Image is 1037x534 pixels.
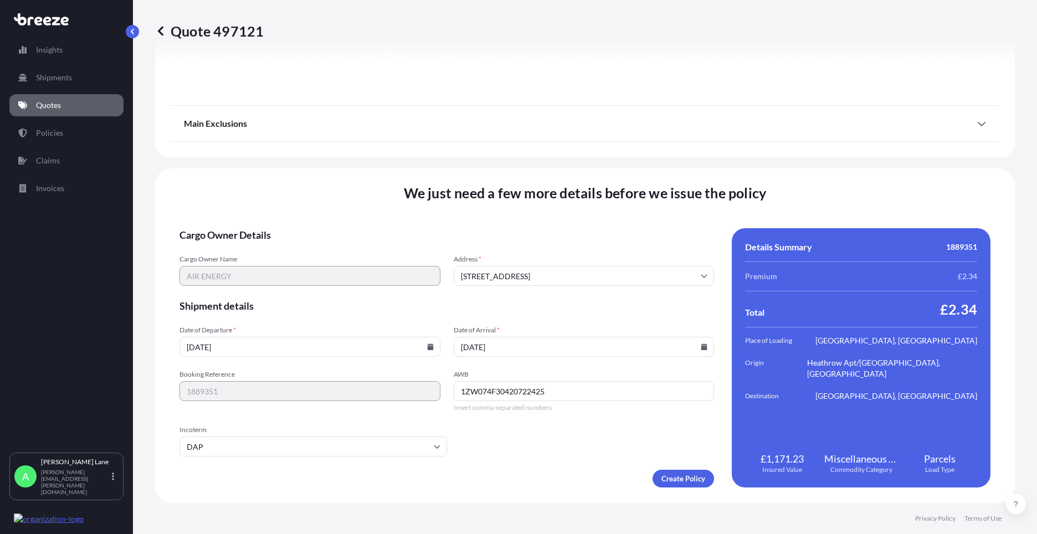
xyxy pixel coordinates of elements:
p: Policies [36,127,63,138]
span: Date of Departure [179,326,440,335]
input: dd/mm/yyyy [454,337,715,357]
span: A [22,471,29,482]
div: Main Exclusions [184,110,986,137]
button: Create Policy [653,470,714,487]
span: Destination [745,391,807,402]
input: Cargo owner address [454,266,715,286]
span: Load Type [925,465,954,474]
a: Privacy Policy [915,514,956,523]
span: £2.34 [940,300,977,318]
span: Main Exclusions [184,118,247,129]
span: [GEOGRAPHIC_DATA], [GEOGRAPHIC_DATA] [815,335,977,346]
input: Your internal reference [179,381,440,401]
p: Shipments [36,72,72,83]
span: Date of Arrival [454,326,715,335]
span: Cargo Owner Name [179,255,440,264]
a: Shipments [9,66,124,89]
span: Heathrow Apt/[GEOGRAPHIC_DATA], [GEOGRAPHIC_DATA] [807,357,977,379]
span: Premium [745,271,777,282]
span: £1,171.23 [761,452,804,465]
span: AWB [454,370,715,379]
p: Invoices [36,183,64,194]
a: Invoices [9,177,124,199]
input: Select... [179,437,447,456]
input: dd/mm/yyyy [179,337,440,357]
span: Parcels [924,452,956,465]
p: Quotes [36,100,61,111]
span: Place of Loading [745,335,807,346]
a: Claims [9,150,124,172]
span: Insured Value [762,465,802,474]
p: [PERSON_NAME] Lane [41,458,110,466]
span: Total [745,307,764,318]
img: organization-logo [14,514,84,525]
p: Insights [36,44,63,55]
p: Claims [36,155,60,166]
span: 1889351 [946,242,977,253]
span: Origin [745,357,807,379]
span: [GEOGRAPHIC_DATA], [GEOGRAPHIC_DATA] [815,391,977,402]
a: Quotes [9,94,124,116]
span: Insert comma-separated numbers [454,403,715,412]
span: Commodity Category [830,465,892,474]
span: Address [454,255,715,264]
a: Policies [9,122,124,144]
a: Insights [9,39,124,61]
input: Number1, number2,... [454,381,715,401]
span: Shipment details [179,299,714,312]
span: We just need a few more details before we issue the policy [404,184,767,202]
p: Quote 497121 [155,22,264,40]
p: Create Policy [661,473,705,484]
span: Incoterm [179,425,447,434]
span: Details Summary [745,242,812,253]
span: Miscellaneous Manufactured Articles [824,452,899,465]
a: Terms of Use [964,514,1002,523]
p: [PERSON_NAME][EMAIL_ADDRESS][PERSON_NAME][DOMAIN_NAME] [41,469,110,495]
span: £2.34 [958,271,977,282]
span: Booking Reference [179,370,440,379]
span: Cargo Owner Details [179,228,714,242]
